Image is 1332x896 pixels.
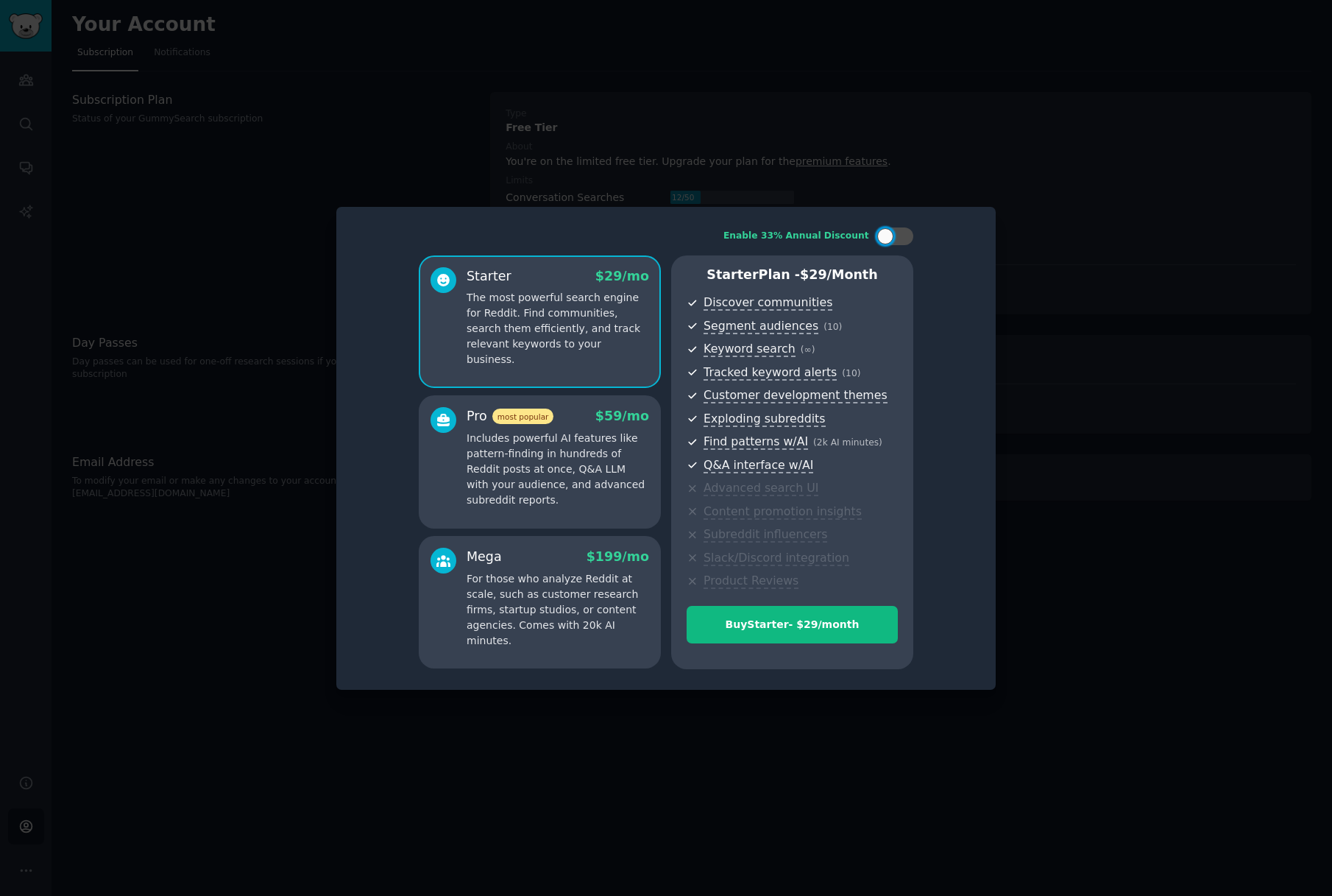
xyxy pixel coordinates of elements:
span: $ 199 /mo [587,549,649,564]
p: For those who analyze Reddit at scale, such as customer research firms, startup studios, or conte... [467,571,649,649]
button: BuyStarter- $29/month [687,606,898,643]
span: $ 29 /month [800,267,878,282]
span: Keyword search [704,342,796,357]
span: Tracked keyword alerts [704,365,837,381]
p: Starter Plan - [687,266,898,284]
p: The most powerful search engine for Reddit. Find communities, search them efficiently, and track ... [467,290,649,367]
div: Buy Starter - $ 29 /month [687,617,897,632]
span: Q&A interface w/AI [704,458,813,473]
span: ( ∞ ) [801,345,815,355]
span: $ 29 /mo [595,269,649,283]
div: Mega [467,548,502,566]
div: Pro [467,407,553,426]
p: Includes powerful AI features like pattern-finding in hundreds of Reddit posts at once, Q&A LLM w... [467,431,649,508]
div: Enable 33% Annual Discount [723,230,869,243]
span: Subreddit influencers [704,527,827,543]
span: $ 59 /mo [595,409,649,423]
span: Customer development themes [704,388,888,403]
span: Product Reviews [704,574,798,589]
span: Discover communities [704,295,832,311]
span: Find patterns w/AI [704,434,808,450]
span: Exploding subreddits [704,412,825,427]
span: Advanced search UI [704,481,818,496]
span: most popular [492,409,554,424]
span: Content promotion insights [704,504,862,520]
span: ( 10 ) [842,368,860,378]
span: ( 10 ) [823,322,842,332]
span: ( 2k AI minutes ) [813,437,882,448]
span: Segment audiences [704,319,818,334]
div: Starter [467,267,511,286]
span: Slack/Discord integration [704,551,849,566]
